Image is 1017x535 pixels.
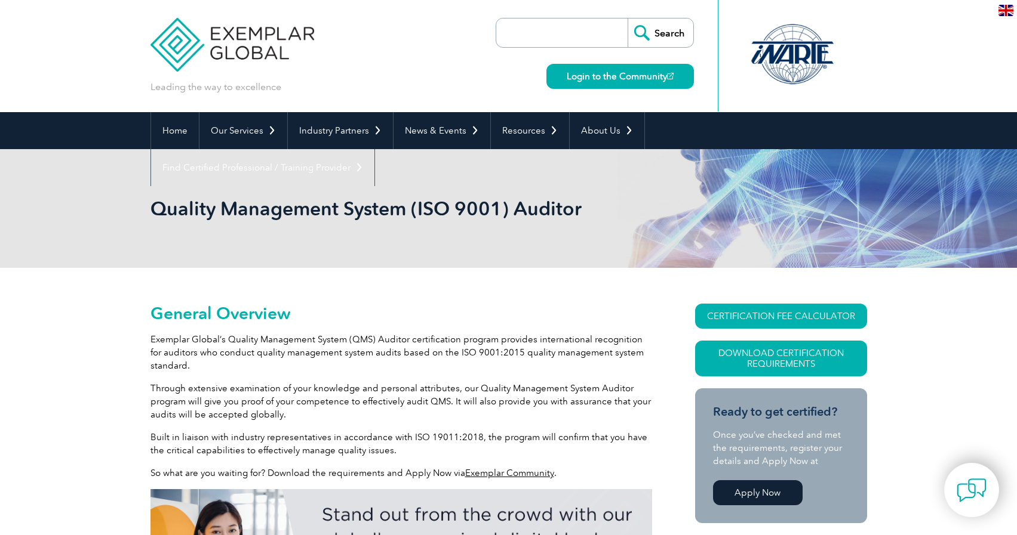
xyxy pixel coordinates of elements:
img: open_square.png [667,73,674,79]
h2: General Overview [150,304,652,323]
a: Find Certified Professional / Training Provider [151,149,374,186]
p: Once you’ve checked and met the requirements, register your details and Apply Now at [713,428,849,468]
p: So what are you waiting for? Download the requirements and Apply Now via . [150,466,652,480]
a: Industry Partners [288,112,393,149]
h1: Quality Management System (ISO 9001) Auditor [150,197,609,220]
a: Exemplar Community [465,468,554,478]
p: Built in liaison with industry representatives in accordance with ISO 19011:2018, the program wil... [150,431,652,457]
a: About Us [570,112,644,149]
p: Through extensive examination of your knowledge and personal attributes, our Quality Management S... [150,382,652,421]
a: Home [151,112,199,149]
input: Search [628,18,693,47]
a: Apply Now [713,480,803,505]
p: Leading the way to excellence [150,81,281,94]
a: Download Certification Requirements [695,341,867,376]
a: CERTIFICATION FEE CALCULATOR [695,304,867,329]
p: Exemplar Global’s Quality Management System (QMS) Auditor certification program provides internat... [150,333,652,372]
img: contact-chat.png [957,475,987,505]
a: News & Events [394,112,490,149]
h3: Ready to get certified? [713,404,849,419]
img: en [998,5,1013,16]
a: Resources [491,112,569,149]
a: Our Services [199,112,287,149]
a: Login to the Community [546,64,694,89]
